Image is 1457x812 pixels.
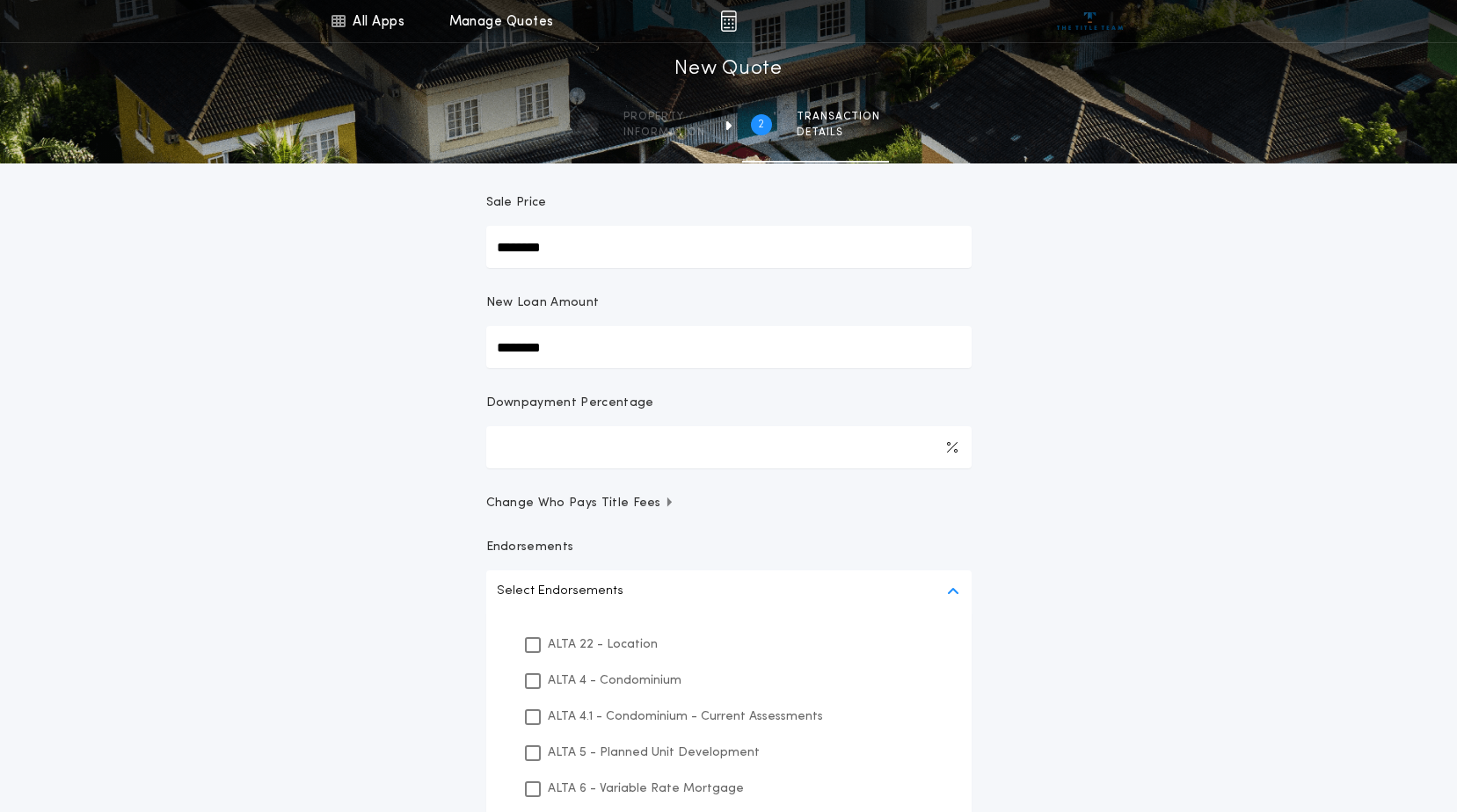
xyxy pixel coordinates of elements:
p: Sale Price [486,194,547,212]
p: ALTA 4 - Condominium [548,671,681,690]
span: Property [623,110,705,124]
p: New Loan Amount [486,294,600,312]
span: Transaction [797,110,880,124]
span: information [623,126,705,140]
p: Select Endorsements [497,581,623,602]
input: New Loan Amount [486,326,972,368]
h1: New Quote [674,55,782,83]
input: Sale Price [486,226,972,268]
img: vs-icon [1057,12,1123,30]
p: ALTA 5 - Planned Unit Development [548,743,760,762]
p: ALTA 22 - Location [548,635,658,654]
input: Downpayment Percentage [486,426,972,468]
p: Endorsements [486,539,972,556]
button: Select Endorsements [486,570,972,613]
p: ALTA 6 - Variable Rate Mortgage [548,779,744,798]
p: ALTA 4.1 - Condominium - Current Assessments [548,707,823,726]
button: Change Who Pays Title Fees [486,495,972,512]
span: details [797,126,880,140]
h2: 2 [758,118,764,132]
span: Change Who Pays Title Fees [486,495,675,512]
p: Downpayment Percentage [486,395,654,412]
img: img [720,11,737,32]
